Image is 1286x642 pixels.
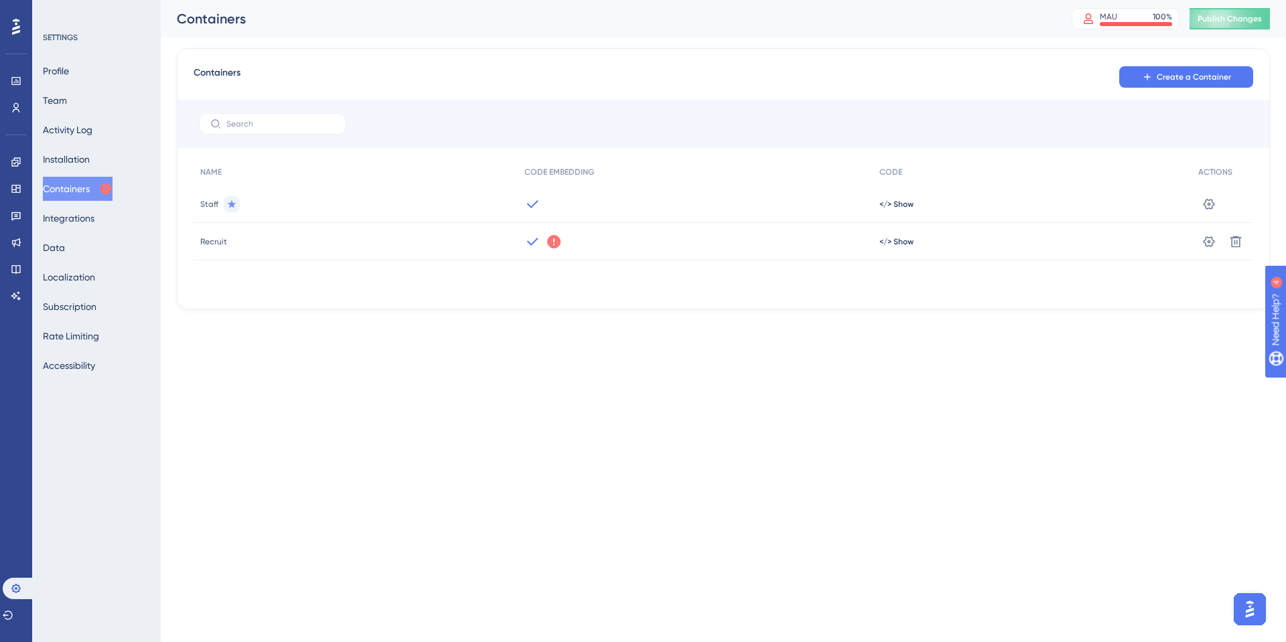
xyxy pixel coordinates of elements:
span: Create a Container [1157,72,1231,82]
button: Profile [43,59,69,83]
button: Create a Container [1119,66,1253,88]
span: CODE EMBEDDING [524,167,594,177]
button: Subscription [43,295,96,319]
div: 4 [93,7,97,17]
input: Search [226,119,335,129]
div: MAU [1100,11,1117,22]
iframe: UserGuiding AI Assistant Launcher [1230,589,1270,629]
span: Need Help? [31,3,84,19]
span: Staff [200,199,218,210]
button: Rate Limiting [43,324,99,348]
span: Recruit [200,236,227,247]
button: Localization [43,265,95,289]
span: Publish Changes [1198,13,1262,24]
button: Accessibility [43,353,95,378]
button: Activity Log [43,118,92,142]
div: SETTINGS [43,32,151,43]
span: NAME [200,167,222,177]
button: Team [43,88,67,112]
span: Containers [194,65,240,89]
span: CODE [879,167,902,177]
div: 100 % [1153,11,1172,22]
button: Installation [43,147,90,171]
span: ACTIONS [1198,167,1232,177]
button: </> Show [879,236,914,247]
button: Integrations [43,206,94,230]
button: </> Show [879,199,914,210]
button: Containers [43,177,113,201]
div: Containers [177,9,1038,28]
button: Data [43,236,65,260]
button: Publish Changes [1190,8,1270,29]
